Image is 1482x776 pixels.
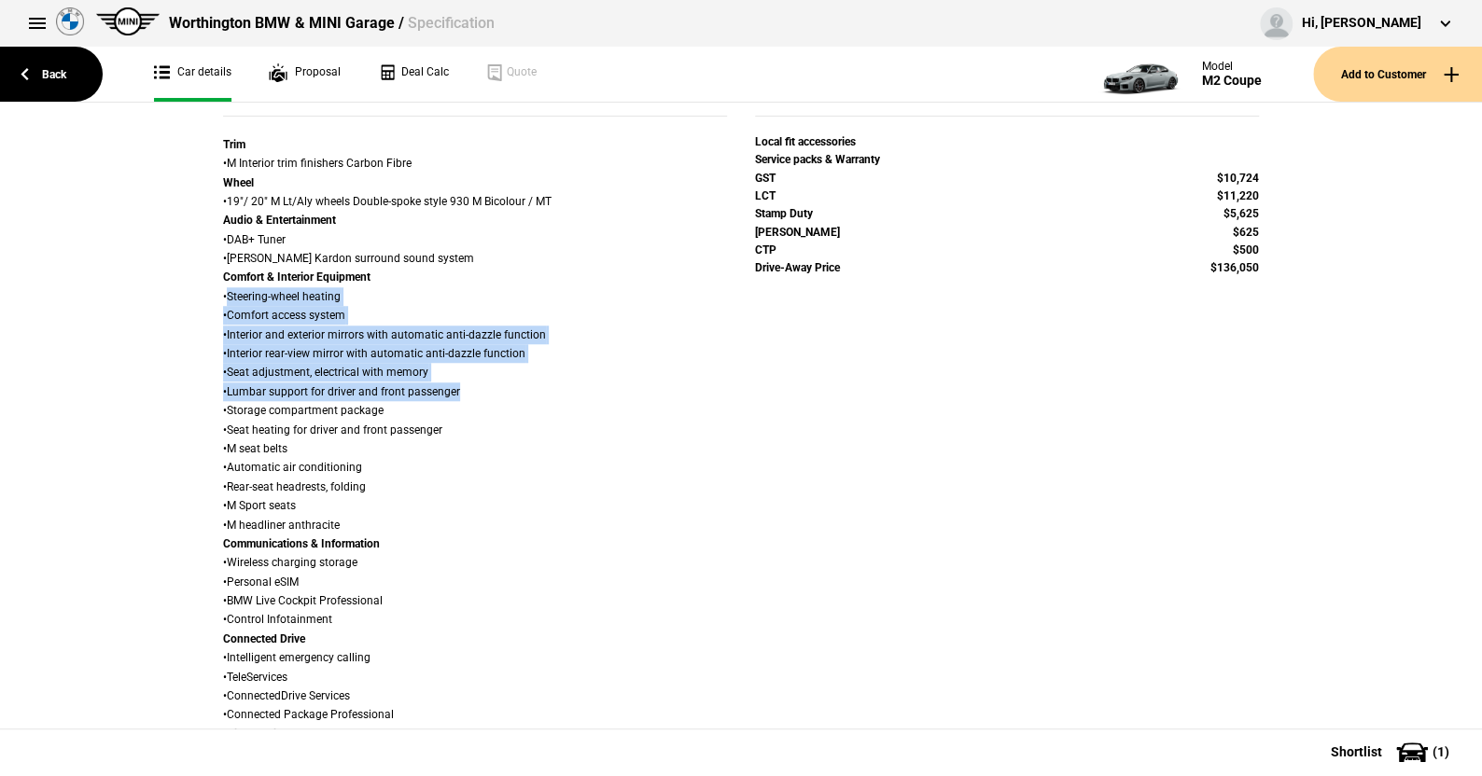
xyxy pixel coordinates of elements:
[96,7,160,35] img: mini.png
[1331,745,1382,758] span: Shortlist
[223,214,336,227] strong: Audio & Entertainment
[154,47,231,102] a: Car details
[1303,728,1482,775] button: Shortlist(1)
[1223,207,1259,220] strong: $5,625
[1210,261,1259,274] strong: $136,050
[755,243,776,256] strong: CTP
[1233,226,1259,239] strong: $625
[1302,14,1421,33] div: Hi, [PERSON_NAME]
[407,14,494,32] span: Specification
[223,537,380,550] strong: Communications & Information
[1217,172,1259,185] strong: $10,724
[1202,60,1262,73] div: Model
[223,727,354,741] strong: Driver Assistance Systems
[223,138,245,151] strong: Trim
[1202,73,1262,89] div: M2 Coupe
[755,153,880,166] strong: Service packs & Warranty
[223,270,370,284] strong: Comfort & Interior Equipment
[378,47,449,102] a: Deal Calc
[269,47,341,102] a: Proposal
[1313,47,1482,102] button: Add to Customer
[755,189,776,202] strong: LCT
[56,7,84,35] img: bmw.png
[223,632,305,645] strong: Connected Drive
[1217,189,1259,202] strong: $11,220
[169,13,494,34] div: Worthington BMW & MINI Garage /
[1433,745,1449,758] span: ( 1 )
[223,176,254,189] strong: Wheel
[755,172,776,185] strong: GST
[755,207,813,220] strong: Stamp Duty
[1233,243,1259,256] strong: $500
[755,226,840,239] strong: [PERSON_NAME]
[755,135,856,148] strong: Local fit accessories
[755,261,840,274] strong: Drive-Away Price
